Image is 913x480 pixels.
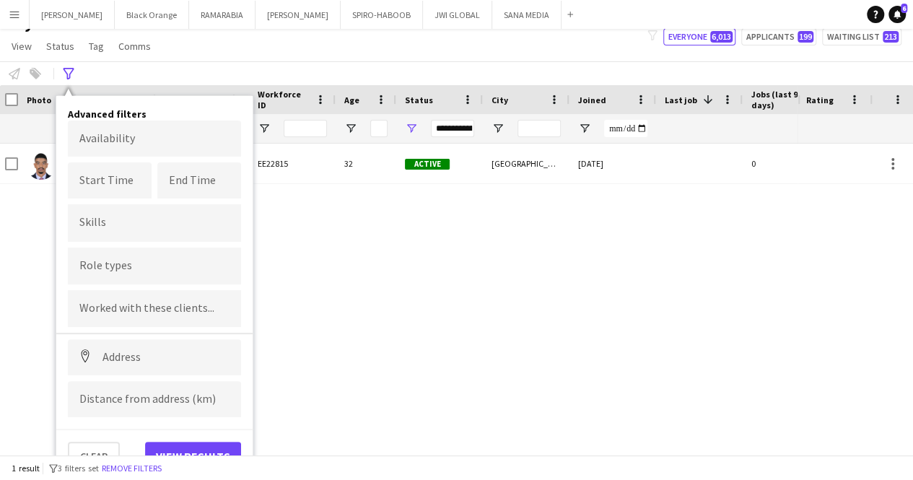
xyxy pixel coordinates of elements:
[89,40,104,53] span: Tag
[255,1,341,29] button: [PERSON_NAME]
[822,28,901,45] button: Waiting list213
[569,144,656,183] div: [DATE]
[492,122,504,135] button: Open Filter Menu
[710,31,733,43] span: 6,013
[341,1,423,29] button: SPIRO-HABOOB
[405,95,433,105] span: Status
[68,442,120,471] button: Clear
[284,120,327,137] input: Workforce ID Filter Input
[145,442,241,471] button: View results
[258,122,271,135] button: Open Filter Menu
[806,95,834,105] span: Rating
[83,37,110,56] a: Tag
[79,259,230,272] input: Type to search role types...
[888,6,906,23] a: 6
[12,40,32,53] span: View
[492,95,508,105] span: City
[344,122,357,135] button: Open Filter Menu
[336,144,396,183] div: 32
[46,40,74,53] span: Status
[115,1,189,29] button: Black Orange
[883,31,899,43] span: 213
[663,28,735,45] button: Everyone6,013
[665,95,697,105] span: Last job
[901,4,907,13] span: 6
[27,151,56,180] img: Munzir Taha
[27,95,51,105] span: Photo
[483,144,569,183] div: [GEOGRAPHIC_DATA]
[99,95,143,105] span: First Name
[113,37,157,56] a: Comms
[604,120,647,137] input: Joined Filter Input
[249,144,336,183] div: EE22815
[68,108,241,121] h4: Advanced filters
[751,89,811,110] span: Jobs (last 90 days)
[178,95,221,105] span: Last Name
[40,37,80,56] a: Status
[79,302,230,315] input: Type to search clients...
[492,1,562,29] button: SANA MEDIA
[405,159,450,170] span: Active
[798,31,813,43] span: 199
[118,40,151,53] span: Comms
[6,37,38,56] a: View
[189,1,255,29] button: RAMARABIA
[743,144,836,183] div: 0
[79,217,230,230] input: Type to search skills...
[370,120,388,137] input: Age Filter Input
[578,122,591,135] button: Open Filter Menu
[741,28,816,45] button: Applicants199
[60,65,77,82] app-action-btn: Advanced filters
[405,122,418,135] button: Open Filter Menu
[423,1,492,29] button: JWI GLOBAL
[30,1,115,29] button: [PERSON_NAME]
[344,95,359,105] span: Age
[517,120,561,137] input: City Filter Input
[578,95,606,105] span: Joined
[258,89,310,110] span: Workforce ID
